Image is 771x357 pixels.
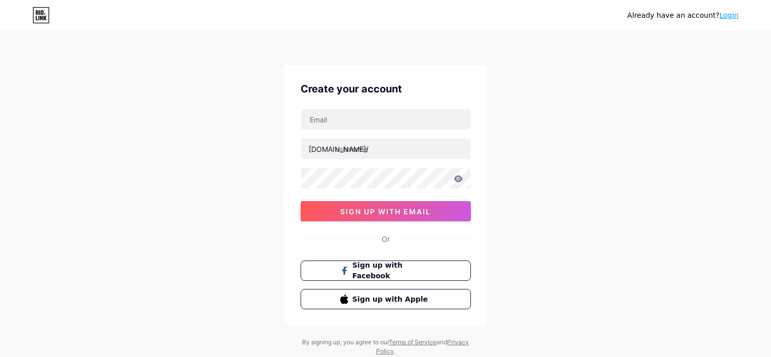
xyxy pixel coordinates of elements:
[300,338,472,356] div: By signing up, you agree to our and .
[301,109,470,129] input: Email
[719,11,739,19] a: Login
[628,10,739,21] div: Already have an account?
[352,260,431,281] span: Sign up with Facebook
[309,144,369,154] div: [DOMAIN_NAME]/
[389,338,436,346] a: Terms of Service
[301,261,471,281] button: Sign up with Facebook
[301,139,470,159] input: username
[352,294,431,305] span: Sign up with Apple
[340,207,431,216] span: sign up with email
[301,289,471,309] button: Sign up with Apple
[301,201,471,221] button: sign up with email
[382,234,390,244] div: Or
[301,81,471,96] div: Create your account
